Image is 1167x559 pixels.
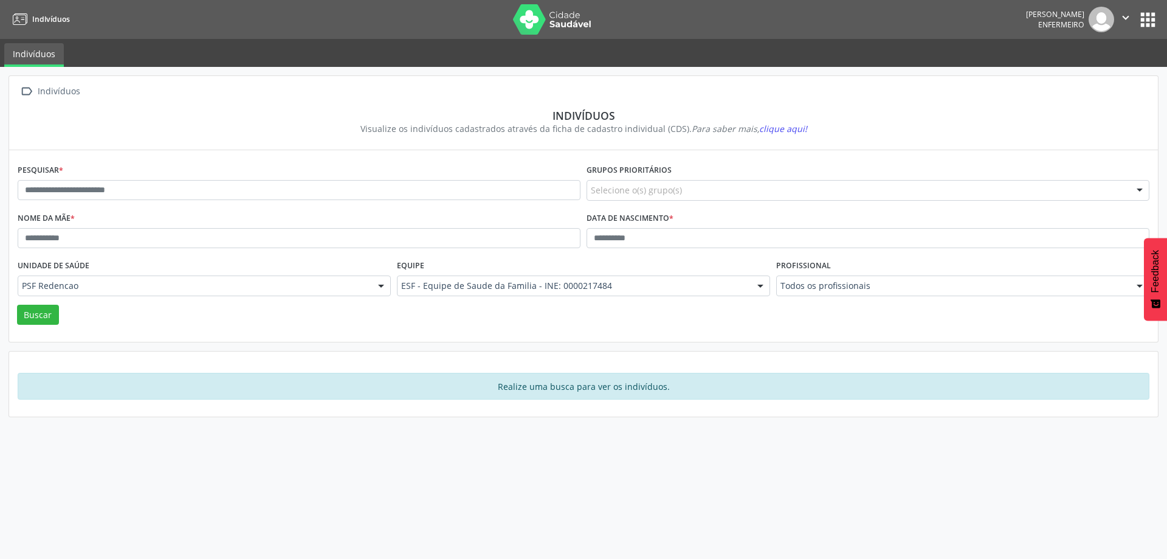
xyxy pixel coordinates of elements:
label: Unidade de saúde [18,257,89,276]
button: Feedback - Mostrar pesquisa [1144,238,1167,321]
label: Data de nascimento [587,209,673,228]
div: Realize uma busca para ver os indivíduos. [18,373,1149,400]
img: img [1089,7,1114,32]
i:  [1119,11,1132,24]
div: Visualize os indivíduos cadastrados através da ficha de cadastro individual (CDS). [26,122,1141,135]
span: PSF Redencao [22,280,366,292]
div: [PERSON_NAME] [1026,9,1084,19]
a: Indivíduos [4,43,64,67]
span: Indivíduos [32,14,70,24]
span: Todos os profissionais [780,280,1124,292]
label: Profissional [776,257,831,276]
span: Selecione o(s) grupo(s) [591,184,682,196]
label: Pesquisar [18,161,63,180]
i: Para saber mais, [692,123,807,134]
label: Equipe [397,257,424,276]
label: Nome da mãe [18,209,75,228]
a: Indivíduos [9,9,70,29]
a:  Indivíduos [18,83,82,100]
span: ESF - Equipe de Saude da Familia - INE: 0000217484 [401,280,745,292]
div: Indivíduos [35,83,82,100]
span: Feedback [1150,250,1161,293]
button: apps [1137,9,1158,30]
span: Enfermeiro [1038,19,1084,30]
span: clique aqui! [759,123,807,134]
i:  [18,83,35,100]
div: Indivíduos [26,109,1141,122]
label: Grupos prioritários [587,161,672,180]
button:  [1114,7,1137,32]
button: Buscar [17,305,59,325]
